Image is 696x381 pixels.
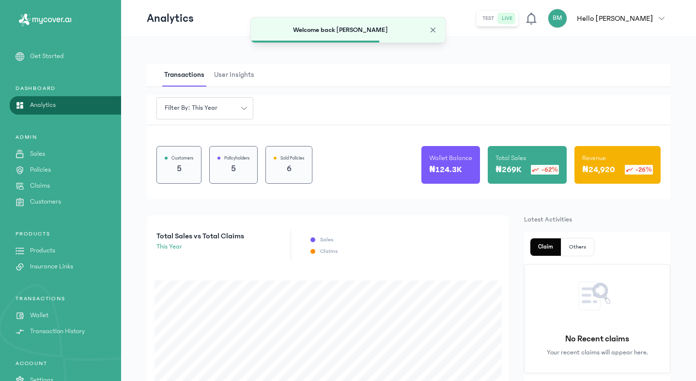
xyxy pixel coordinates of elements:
[495,163,521,176] p: ₦269K
[30,165,51,175] p: Policies
[30,262,73,272] p: Insurance Links
[156,242,244,252] p: this year
[156,230,244,242] p: Total Sales vs Total Claims
[429,153,472,163] p: Wallet Balance
[565,332,629,346] p: No Recent claims
[577,13,653,24] p: Hello [PERSON_NAME]
[479,13,498,24] button: test
[30,181,50,191] p: Claims
[171,154,193,162] p: Customers
[217,162,249,176] p: 5
[530,238,561,256] button: Claim
[428,25,438,35] button: Close
[548,9,567,28] div: BM
[293,26,388,34] span: Welcome back [PERSON_NAME]
[30,197,61,207] p: Customers
[162,64,206,87] span: Transactions
[165,162,193,176] p: 5
[30,149,45,159] p: Sales
[320,236,333,244] p: Sales
[561,238,594,256] button: Others
[30,326,85,337] p: Transaction History
[224,154,249,162] p: Policyholders
[212,64,256,87] span: User Insights
[147,11,194,26] p: Analytics
[495,153,526,163] p: Total Sales
[159,103,223,113] span: Filter by: this year
[212,64,262,87] button: User Insights
[156,97,253,119] button: Filter by: this year
[274,162,304,176] p: 6
[498,13,516,24] button: live
[429,163,462,176] p: ₦124.3K
[547,348,648,357] p: Your recent claims will appear here.
[280,154,304,162] p: Sold Policies
[30,310,48,321] p: Wallet
[162,64,212,87] button: Transactions
[320,248,338,255] p: Claims
[30,100,56,110] p: Analytics
[582,153,606,163] p: Revenue
[524,215,670,224] p: Latest Activities
[582,163,615,176] p: ₦24,920
[625,165,653,175] div: -26%
[30,51,64,61] p: Get Started
[531,165,559,175] div: -62%
[548,9,670,28] button: BMHello [PERSON_NAME]
[30,246,55,256] p: Products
